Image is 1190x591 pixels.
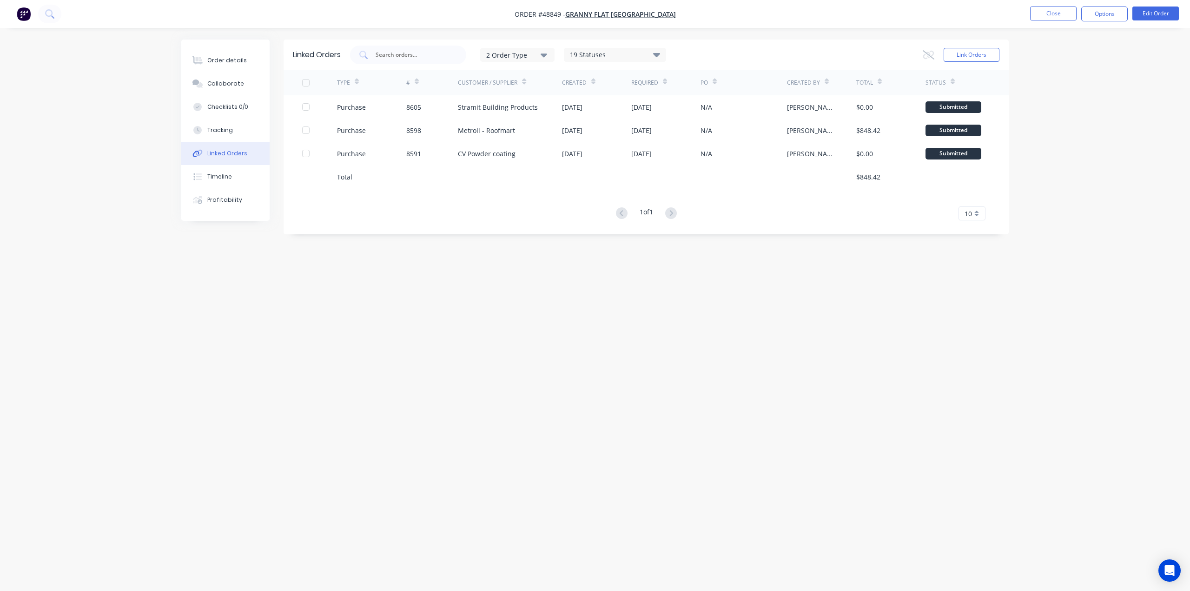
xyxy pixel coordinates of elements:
div: Total [856,79,873,87]
div: 8605 [406,102,421,112]
div: Stramit Building Products [458,102,538,112]
div: N/A [701,149,712,159]
div: Profitability [207,196,242,204]
div: Purchase [337,126,366,135]
div: TYPE [337,79,350,87]
div: Submitted [926,148,981,159]
button: Profitability [181,188,270,212]
div: $0.00 [856,149,873,159]
div: Metroll - Roofmart [458,126,515,135]
div: 2 Order Type [486,50,549,60]
a: Granny Flat [GEOGRAPHIC_DATA] [565,10,676,19]
div: Collaborate [207,80,244,88]
div: 1 of 1 [640,207,653,220]
div: N/A [701,126,712,135]
span: 10 [965,209,972,219]
div: 19 Statuses [564,50,666,60]
div: PO [701,79,708,87]
div: Purchase [337,149,366,159]
div: Linked Orders [207,149,247,158]
div: Submitted [926,125,981,136]
div: N/A [701,102,712,112]
div: Checklists 0/0 [207,103,248,111]
div: [DATE] [631,149,652,159]
div: 8591 [406,149,421,159]
button: Order details [181,49,270,72]
div: Order details [207,56,247,65]
div: Open Intercom Messenger [1158,559,1181,582]
div: Purchase [337,102,366,112]
div: Timeline [207,173,232,181]
button: Linked Orders [181,142,270,165]
button: Timeline [181,165,270,188]
div: # [406,79,410,87]
div: [PERSON_NAME] [787,126,838,135]
div: Status [926,79,946,87]
div: Customer / Supplier [458,79,517,87]
div: 8598 [406,126,421,135]
div: [DATE] [562,149,582,159]
img: Factory [17,7,31,21]
button: Close [1030,7,1077,20]
div: Linked Orders [293,49,341,60]
div: $848.42 [856,172,880,182]
div: Required [631,79,658,87]
input: Search orders... [375,50,452,60]
div: CV Powder coating [458,149,516,159]
span: Order #48849 - [515,10,565,19]
div: Tracking [207,126,233,134]
button: Tracking [181,119,270,142]
div: [PERSON_NAME] [787,149,838,159]
div: [DATE] [562,102,582,112]
div: Submitted [926,101,981,113]
div: [DATE] [631,126,652,135]
div: $0.00 [856,102,873,112]
div: $848.42 [856,126,880,135]
button: Checklists 0/0 [181,95,270,119]
button: Options [1081,7,1128,21]
div: Created By [787,79,820,87]
button: 2 Order Type [480,48,555,62]
div: [PERSON_NAME] [787,102,838,112]
div: Total [337,172,352,182]
button: Edit Order [1132,7,1179,20]
div: [DATE] [562,126,582,135]
button: Collaborate [181,72,270,95]
button: Link Orders [944,48,999,62]
div: [DATE] [631,102,652,112]
div: Created [562,79,587,87]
